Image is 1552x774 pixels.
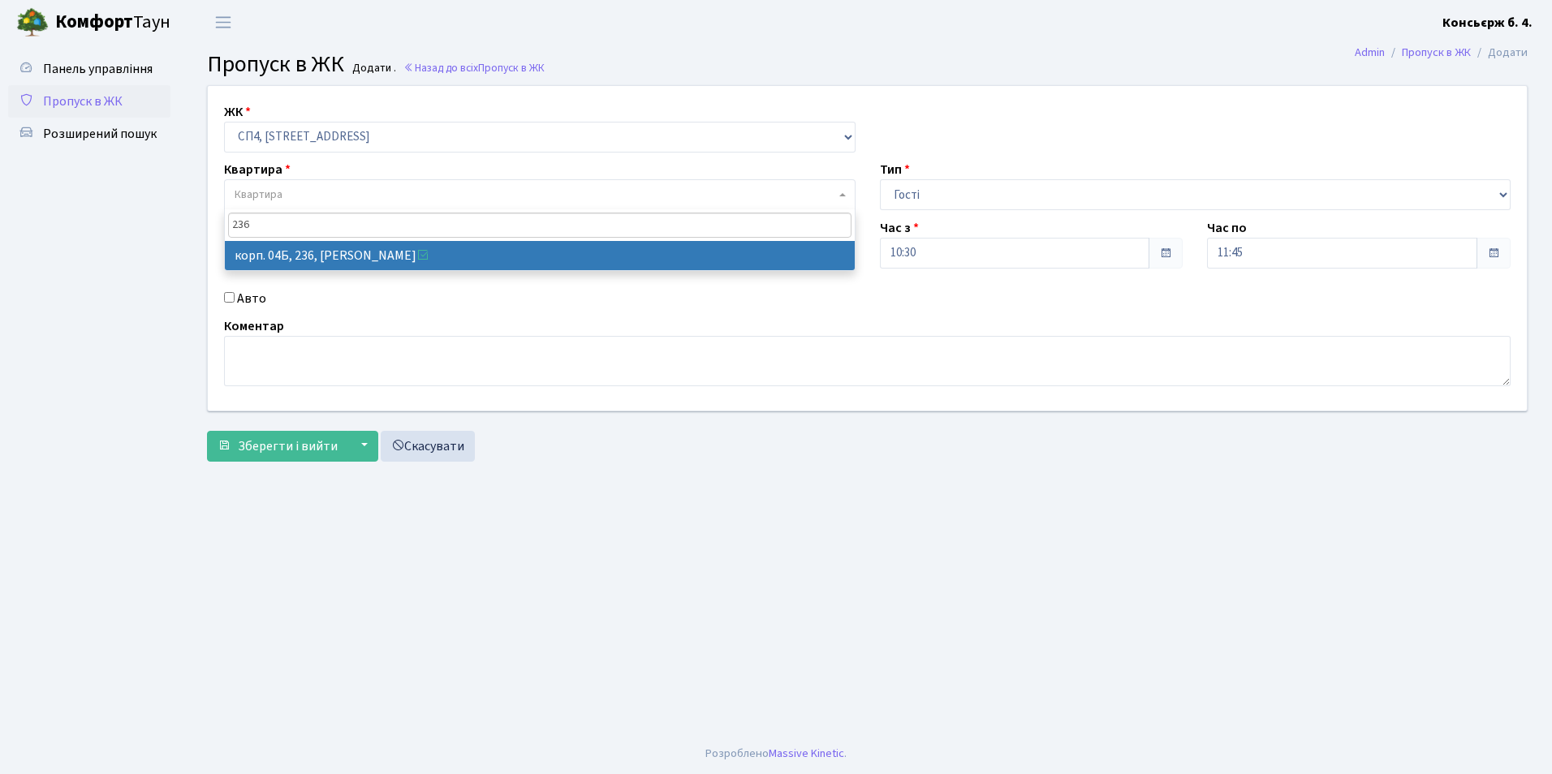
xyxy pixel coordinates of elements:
label: Тип [880,160,910,179]
label: Коментар [224,316,284,336]
a: Консьєрж б. 4. [1442,13,1533,32]
button: Переключити навігацію [203,9,244,36]
span: Зберегти і вийти [238,437,338,455]
span: Пропуск в ЖК [43,92,123,110]
a: Пропуск в ЖК [8,85,170,118]
a: Розширений пошук [8,118,170,150]
img: logo.png [16,6,49,39]
label: ЖК [224,102,251,122]
div: Розроблено . [705,745,847,763]
label: Авто [237,289,266,308]
label: Час з [880,218,919,238]
b: Комфорт [55,9,133,35]
span: Пропуск в ЖК [478,60,545,75]
nav: breadcrumb [1330,36,1552,70]
a: Скасувати [381,431,475,462]
button: Зберегти і вийти [207,431,348,462]
a: Панель управління [8,53,170,85]
label: Квартира [224,160,291,179]
label: Час по [1207,218,1247,238]
small: Додати . [349,62,396,75]
a: Назад до всіхПропуск в ЖК [403,60,545,75]
a: Admin [1355,44,1385,61]
span: Квартира [235,187,282,203]
b: Консьєрж б. 4. [1442,14,1533,32]
span: Панель управління [43,60,153,78]
span: Таун [55,9,170,37]
a: Massive Kinetic [769,745,844,762]
li: Додати [1471,44,1528,62]
a: Пропуск в ЖК [1402,44,1471,61]
span: Пропуск в ЖК [207,48,344,80]
li: корп. 04Б, 236, [PERSON_NAME] [225,241,855,270]
span: Розширений пошук [43,125,157,143]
